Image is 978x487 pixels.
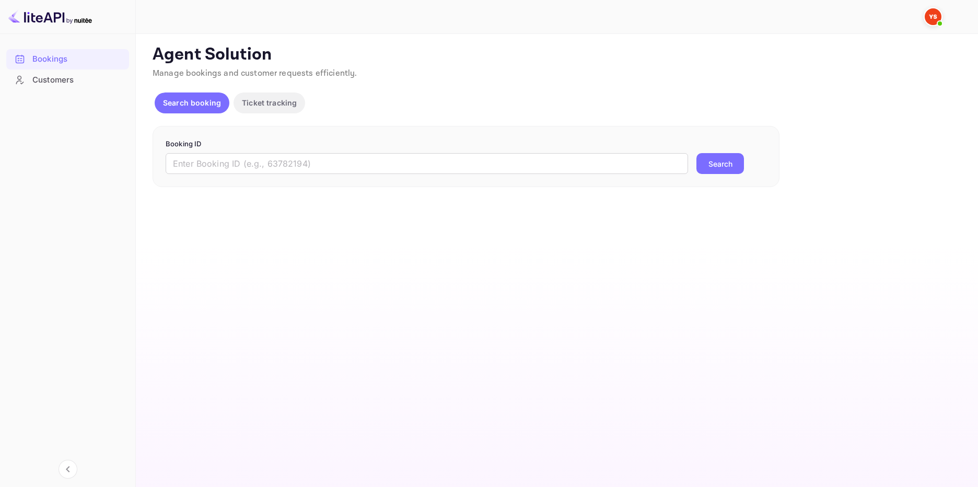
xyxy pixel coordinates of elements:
a: Customers [6,70,129,89]
p: Ticket tracking [242,97,297,108]
button: Collapse navigation [59,460,77,479]
span: Manage bookings and customer requests efficiently. [153,68,357,79]
div: Bookings [32,53,124,65]
div: Customers [6,70,129,90]
div: Bookings [6,49,129,69]
p: Booking ID [166,139,766,149]
img: LiteAPI logo [8,8,92,25]
button: Search [696,153,744,174]
img: Yandex Support [925,8,941,25]
a: Bookings [6,49,129,68]
p: Agent Solution [153,44,959,65]
input: Enter Booking ID (e.g., 63782194) [166,153,688,174]
p: Search booking [163,97,221,108]
div: Customers [32,74,124,86]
